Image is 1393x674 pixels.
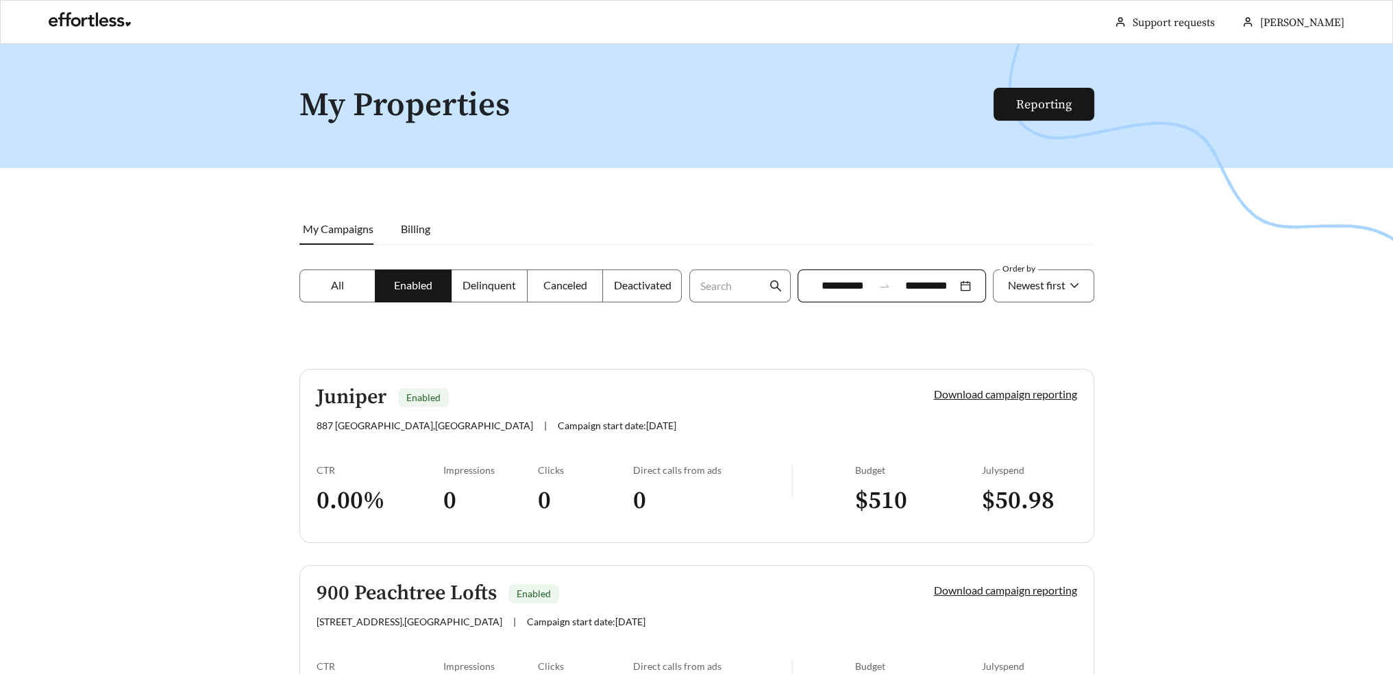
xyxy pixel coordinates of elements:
[317,660,443,672] div: CTR
[299,88,995,124] h1: My Properties
[1016,97,1072,112] a: Reporting
[299,369,1094,543] a: JuniperEnabled887 [GEOGRAPHIC_DATA],[GEOGRAPHIC_DATA]|Campaign start date:[DATE]Download campaign...
[463,278,516,291] span: Delinquent
[538,485,633,516] h3: 0
[613,278,671,291] span: Deactivated
[527,616,645,627] span: Campaign start date: [DATE]
[317,616,502,627] span: [STREET_ADDRESS] , [GEOGRAPHIC_DATA]
[769,280,782,292] span: search
[544,420,547,431] span: |
[317,485,443,516] h3: 0.00 %
[401,222,430,235] span: Billing
[513,616,516,627] span: |
[331,278,344,291] span: All
[934,387,1077,400] a: Download campaign reporting
[517,588,551,599] span: Enabled
[317,464,443,476] div: CTR
[855,464,982,476] div: Budget
[538,464,633,476] div: Clicks
[443,464,539,476] div: Impressions
[982,464,1077,476] div: July spend
[538,660,633,672] div: Clicks
[934,583,1077,597] a: Download campaign reporting
[1260,16,1344,29] span: [PERSON_NAME]
[1133,16,1215,29] a: Support requests
[994,88,1094,121] button: Reporting
[558,420,676,431] span: Campaign start date: [DATE]
[791,464,793,497] img: line
[303,222,373,235] span: My Campaigns
[855,485,982,516] h3: $ 510
[1008,278,1065,291] span: Newest first
[543,278,587,291] span: Canceled
[982,660,1077,672] div: July spend
[878,280,891,292] span: swap-right
[443,660,539,672] div: Impressions
[317,420,533,431] span: 887 [GEOGRAPHIC_DATA] , [GEOGRAPHIC_DATA]
[878,280,891,292] span: to
[855,660,982,672] div: Budget
[317,386,386,409] h5: Juniper
[633,660,791,672] div: Direct calls from ads
[633,485,791,516] h3: 0
[394,278,432,291] span: Enabled
[406,392,441,403] span: Enabled
[317,582,497,605] h5: 900 Peachtree Lofts
[633,464,791,476] div: Direct calls from ads
[982,485,1077,516] h3: $ 50.98
[443,485,539,516] h3: 0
